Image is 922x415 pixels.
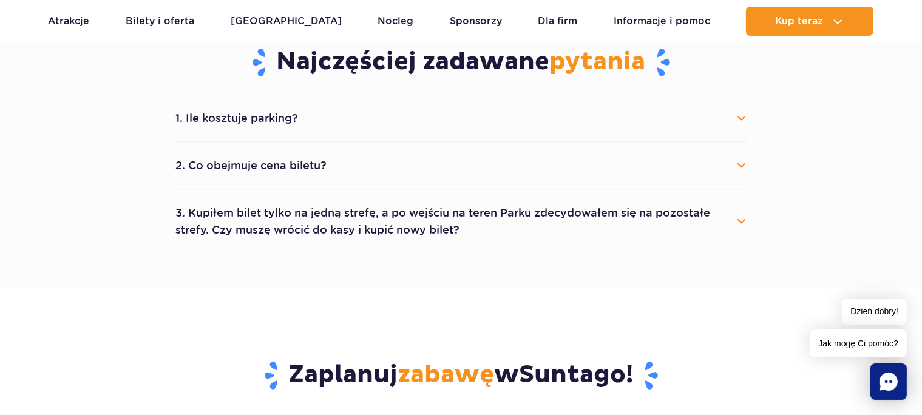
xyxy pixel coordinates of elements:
span: zabawę [398,360,495,390]
h3: Zaplanuj w ! [106,360,816,391]
a: Sponsorzy [450,7,502,36]
span: pytania [550,47,646,77]
span: Jak mogę Ci pomóc? [810,329,907,357]
h3: Najczęściej zadawane [176,47,747,78]
span: Suntago [520,360,626,390]
button: 2. Co obejmuje cena biletu? [176,152,747,179]
a: Atrakcje [49,7,90,36]
button: Kup teraz [746,7,873,36]
a: Bilety i oferta [126,7,194,36]
a: Nocleg [378,7,413,36]
span: Kup teraz [775,16,823,27]
button: 3. Kupiłem bilet tylko na jedną strefę, a po wejściu na teren Parku zdecydowałem się na pozostałe... [176,200,747,243]
a: [GEOGRAPHIC_DATA] [231,7,342,36]
a: Informacje i pomoc [614,7,710,36]
button: 1. Ile kosztuje parking? [176,105,747,132]
div: Chat [870,363,907,400]
span: Dzień dobry! [842,299,907,325]
a: Dla firm [538,7,577,36]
